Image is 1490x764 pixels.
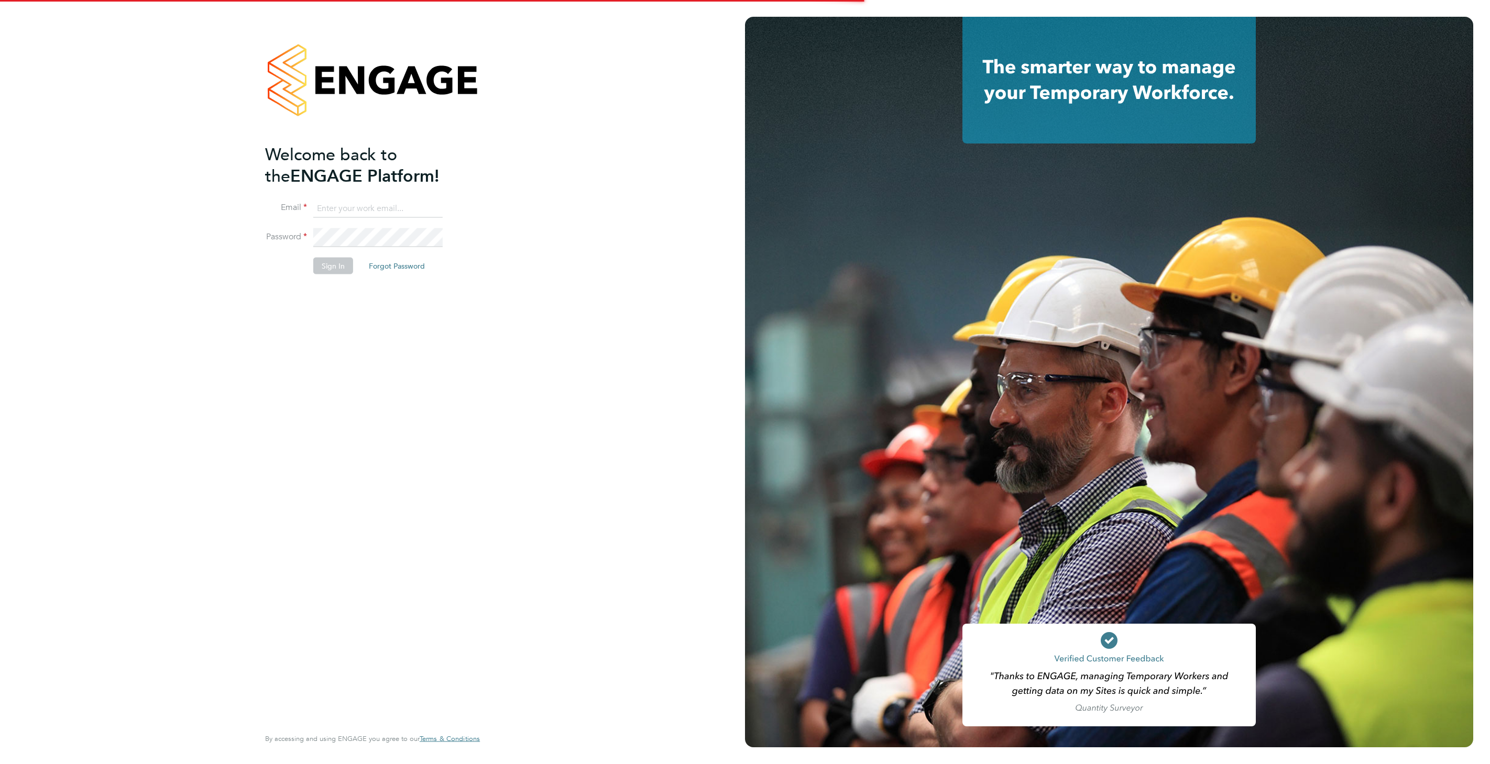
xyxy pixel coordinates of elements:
span: By accessing and using ENGAGE you agree to our [265,734,480,743]
label: Email [265,202,307,213]
span: Terms & Conditions [420,734,480,743]
button: Sign In [313,258,353,274]
input: Enter your work email... [313,199,443,218]
h2: ENGAGE Platform! [265,143,469,186]
span: Welcome back to the [265,144,397,186]
a: Terms & Conditions [420,735,480,743]
label: Password [265,231,307,242]
button: Forgot Password [360,258,433,274]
